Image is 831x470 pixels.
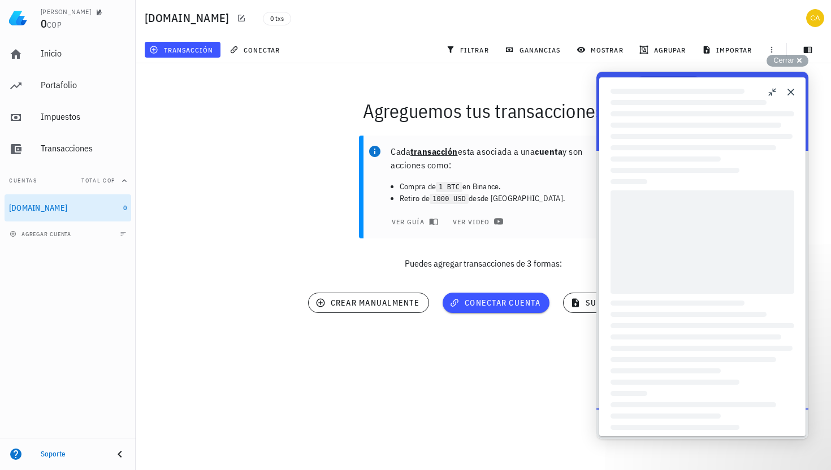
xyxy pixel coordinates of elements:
a: ver video [445,214,508,229]
div: [DOMAIN_NAME] [9,203,67,213]
span: COP [47,20,62,30]
span: subir archivo [573,298,649,308]
button: Cerrar [767,55,808,67]
span: 0 [41,16,47,31]
button: conectar cuenta [443,293,549,313]
button: crear manualmente [308,293,429,313]
button: mostrar [572,42,630,58]
div: Portafolio [41,80,127,90]
span: ganancias [507,45,560,54]
span: transacción [152,45,213,54]
div: Inicio [41,48,127,59]
span: Total COP [81,177,115,184]
span: Cerrar [773,56,794,64]
span: agregar cuenta [12,230,71,238]
div: avatar [806,9,824,27]
div: [PERSON_NAME] [41,7,91,16]
button: transacción [145,42,220,58]
img: LedgiFi [9,9,27,27]
div: Impuestos [41,111,127,122]
span: 0 txs [270,12,284,25]
iframe: Help Scout Beacon - Live Chat, Contact Form, and Knowledge Base [596,72,808,439]
span: conectar [232,45,280,54]
span: ver guía [391,217,436,226]
button: subir archivo [563,293,659,313]
h1: [DOMAIN_NAME] [145,9,233,27]
button: conectar [225,42,287,58]
a: [DOMAIN_NAME] 0 [5,194,131,221]
span: crear manualmente [318,298,419,308]
b: transacción [410,146,458,157]
a: Inicio [5,41,131,68]
a: Impuestos [5,104,131,131]
p: Cada esta asociada a una y son acciones como: [391,145,599,172]
button: agregar cuenta [7,228,76,240]
a: Portafolio [5,72,131,99]
button: importar [697,42,759,58]
span: 0 [123,203,127,212]
a: Transacciones [5,136,131,163]
button: agrupar [635,42,692,58]
span: mostrar [579,45,624,54]
div: Transacciones [41,143,127,154]
li: Compra de en Binance. [400,181,599,193]
span: importar [704,45,752,54]
span: conectar cuenta [452,298,540,308]
li: Retiro de desde [GEOGRAPHIC_DATA]. [400,193,599,204]
code: 1 BTC [436,182,462,193]
button: CuentasTotal COP [5,167,131,194]
span: filtrar [448,45,489,54]
button: ver guía [384,214,443,229]
code: 1000 USD [430,194,469,204]
span: agrupar [642,45,686,54]
span: ver video [452,217,501,226]
button: ganancias [500,42,568,58]
div: Soporte [41,450,104,459]
button: filtrar [442,42,496,58]
p: Puedes agregar transacciones de 3 formas: [136,256,831,270]
b: cuenta [535,146,562,157]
